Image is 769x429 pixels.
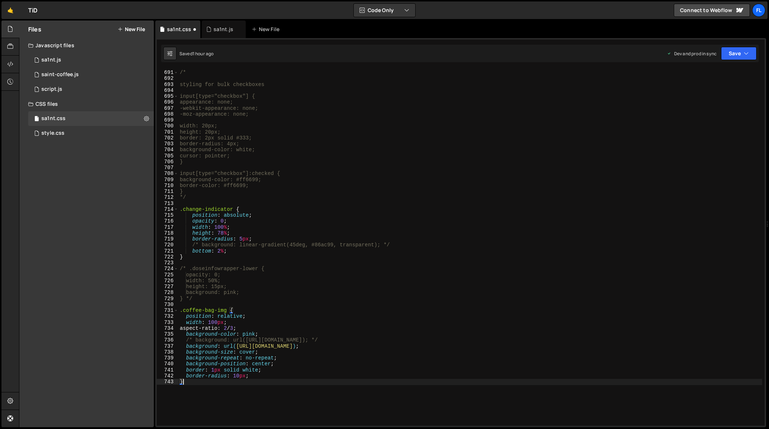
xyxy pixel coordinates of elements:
[179,51,213,57] div: Saved
[157,153,178,159] div: 705
[157,70,178,75] div: 691
[721,47,757,60] button: Save
[157,189,178,194] div: 711
[157,87,178,93] div: 694
[157,248,178,254] div: 721
[213,26,233,33] div: sa1nt.js
[157,325,178,331] div: 734
[157,343,178,349] div: 737
[157,123,178,129] div: 700
[157,349,178,355] div: 738
[157,313,178,319] div: 732
[19,97,154,111] div: CSS files
[157,183,178,189] div: 710
[28,6,37,15] div: TiD
[354,4,415,17] button: Code Only
[157,129,178,135] div: 701
[41,86,62,93] div: script.js
[157,135,178,141] div: 702
[157,201,178,206] div: 713
[157,331,178,337] div: 735
[157,99,178,105] div: 696
[28,126,154,141] div: 4604/25434.css
[41,115,66,122] div: sa1nt.css
[157,337,178,343] div: 736
[674,4,750,17] a: Connect to Webflow
[157,260,178,266] div: 723
[157,105,178,111] div: 697
[157,266,178,272] div: 724
[41,57,61,63] div: sa1nt.js
[157,272,178,278] div: 725
[157,141,178,147] div: 703
[157,307,178,313] div: 731
[1,1,19,19] a: 🤙
[157,361,178,367] div: 740
[157,224,178,230] div: 717
[193,51,214,57] div: 1 hour ago
[157,379,178,385] div: 743
[41,71,79,78] div: saint-coffee.js
[157,212,178,218] div: 715
[157,284,178,290] div: 727
[157,254,178,260] div: 722
[28,111,154,126] div: 4604/42100.css
[19,38,154,53] div: Javascript files
[28,82,154,97] div: 4604/24567.js
[157,111,178,117] div: 698
[28,53,154,67] div: 4604/37981.js
[157,236,178,242] div: 719
[157,159,178,165] div: 706
[157,194,178,200] div: 712
[157,117,178,123] div: 699
[157,75,178,81] div: 692
[157,171,178,176] div: 708
[157,355,178,361] div: 739
[157,278,178,284] div: 726
[752,4,765,17] a: Fl
[157,147,178,153] div: 704
[157,165,178,171] div: 707
[157,242,178,248] div: 720
[118,26,145,32] button: New File
[157,302,178,307] div: 730
[157,373,178,379] div: 742
[157,206,178,212] div: 714
[157,177,178,183] div: 709
[167,26,191,33] div: sa1nt.css
[157,230,178,236] div: 718
[157,290,178,295] div: 728
[28,67,154,82] div: 4604/27020.js
[667,51,717,57] div: Dev and prod in sync
[157,82,178,87] div: 693
[157,367,178,373] div: 741
[157,93,178,99] div: 695
[157,218,178,224] div: 716
[157,296,178,302] div: 729
[157,320,178,325] div: 733
[41,130,64,137] div: style.css
[252,26,282,33] div: New File
[28,25,41,33] h2: Files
